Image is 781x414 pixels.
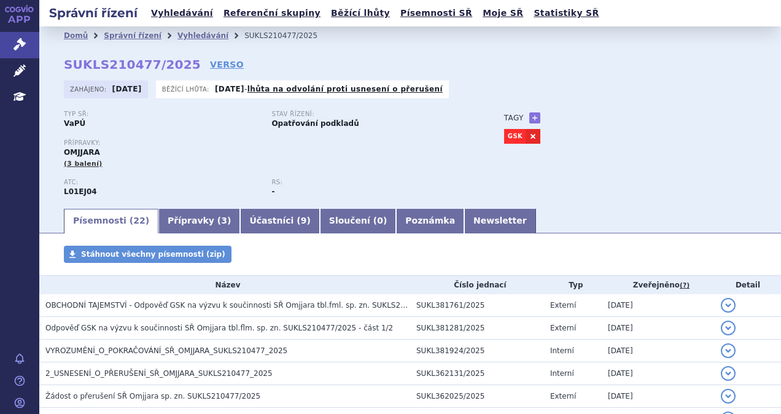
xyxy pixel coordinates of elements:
strong: MOMELOTINIB [64,187,97,196]
strong: [DATE] [215,85,244,93]
a: Písemnosti (22) [64,209,158,233]
span: Stáhnout všechny písemnosti (zip) [81,250,225,259]
a: Poznámka [396,209,464,233]
td: SUKL381761/2025 [410,294,544,317]
td: [DATE] [602,362,715,385]
a: lhůta na odvolání proti usnesení o přerušení [247,85,443,93]
a: Vyhledávání [177,31,228,40]
span: Běžící lhůta: [162,84,212,94]
td: SUKL381924/2025 [410,340,544,362]
button: detail [721,298,736,313]
a: Statistiky SŘ [530,5,602,21]
th: Název [39,276,410,294]
th: Typ [544,276,602,294]
span: VYROZUMĚNÍ_O_POKRAČOVÁNÍ_SŘ_OMJJARA_SUKLS210477_2025 [45,346,287,355]
p: Přípravky: [64,139,480,147]
a: + [529,112,540,123]
p: - [215,84,443,94]
span: (3 balení) [64,160,103,168]
button: detail [721,343,736,358]
td: [DATE] [602,294,715,317]
a: Běžící lhůty [327,5,394,21]
a: Správní řízení [104,31,161,40]
a: Domů [64,31,88,40]
span: Externí [550,392,576,400]
span: OBCHODNÍ TAJEMSTVÍ - Odpověď GSK na výzvu k součinnosti SŘ Omjjara tbl.fml. sp. zn. SUKLS210477/2... [45,301,571,310]
abbr: (?) [680,281,690,290]
p: Stav řízení: [271,111,467,118]
span: 22 [133,216,145,225]
td: SUKL362131/2025 [410,362,544,385]
a: Účastníci (9) [240,209,319,233]
a: VERSO [210,58,244,71]
strong: VaPÚ [64,119,85,128]
span: Interní [550,346,574,355]
p: RS: [271,179,467,186]
span: Zahájeno: [70,84,109,94]
a: Referenční skupiny [220,5,324,21]
button: detail [721,389,736,404]
span: OMJJARA [64,148,100,157]
strong: - [271,187,274,196]
th: Detail [715,276,781,294]
td: SUKL362025/2025 [410,385,544,408]
a: Newsletter [464,209,536,233]
a: Moje SŘ [479,5,527,21]
h2: Správní řízení [39,4,147,21]
button: detail [721,321,736,335]
a: Písemnosti SŘ [397,5,476,21]
span: Interní [550,369,574,378]
span: Žádost o přerušení SŘ Omjjara sp. zn. SUKLS210477/2025 [45,392,260,400]
span: 9 [301,216,307,225]
td: [DATE] [602,385,715,408]
th: Zveřejněno [602,276,715,294]
td: [DATE] [602,317,715,340]
th: Číslo jednací [410,276,544,294]
span: Odpověď GSK na výzvu k součinnosti SŘ Omjjara tbl.flm. sp. zn. SUKLS210477/2025 - část 1/2 [45,324,393,332]
strong: Opatřování podkladů [271,119,359,128]
strong: [DATE] [112,85,142,93]
h3: Tagy [504,111,524,125]
li: SUKLS210477/2025 [244,26,333,45]
a: GSK [504,129,526,144]
p: ATC: [64,179,259,186]
a: Stáhnout všechny písemnosti (zip) [64,246,231,263]
p: Typ SŘ: [64,111,259,118]
strong: SUKLS210477/2025 [64,57,201,72]
td: SUKL381281/2025 [410,317,544,340]
span: 0 [377,216,383,225]
span: 2_USNESENÍ_O_PŘERUŠENÍ_SŘ_OMJJARA_SUKLS210477_2025 [45,369,273,378]
a: Přípravky (3) [158,209,240,233]
a: Vyhledávání [147,5,217,21]
span: Externí [550,301,576,310]
a: Sloučení (0) [320,209,396,233]
td: [DATE] [602,340,715,362]
button: detail [721,366,736,381]
span: 3 [221,216,227,225]
span: Externí [550,324,576,332]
